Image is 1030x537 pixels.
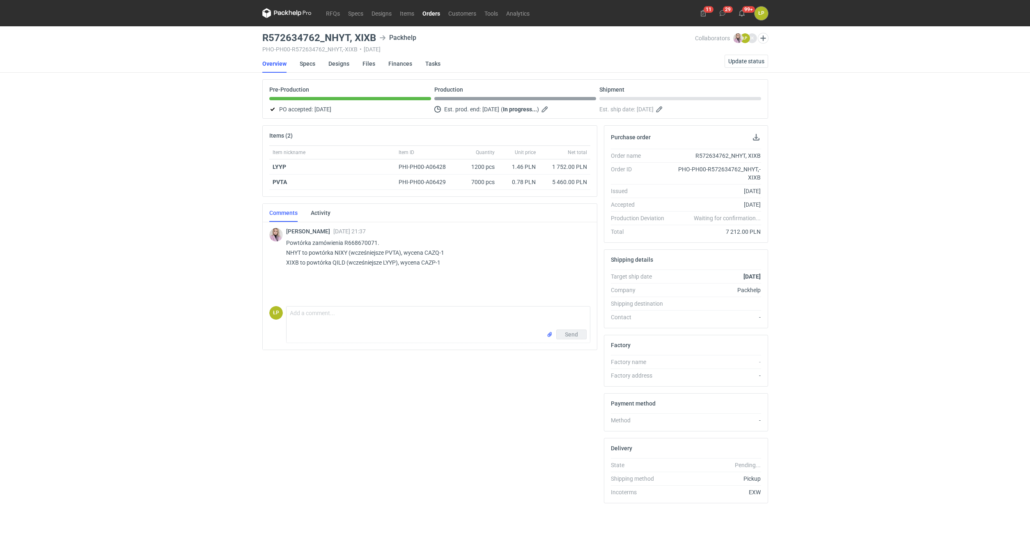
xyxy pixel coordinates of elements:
[541,104,551,114] button: Edit estimated production end date
[599,104,761,114] div: Est. ship date:
[611,152,671,160] div: Order name
[396,8,418,18] a: Items
[671,313,761,321] div: -
[434,86,463,93] p: Production
[482,104,499,114] span: [DATE]
[611,358,671,366] div: Factory name
[360,46,362,53] span: •
[515,149,536,156] span: Unit price
[611,201,671,209] div: Accepted
[286,238,584,267] p: Powtórka zamówienia R668670071. NHYT to powtórka NIXY (wcześniejsze PVTA), wycena CAZQ-1 XIXB to ...
[671,475,761,483] div: Pickup
[311,204,330,222] a: Activity
[611,256,653,263] h2: Shipping details
[740,33,750,43] figcaption: ŁP
[751,132,761,142] button: Download PO
[542,163,587,171] div: 1 752.00 PLN
[269,228,283,242] img: Klaudia Wiśniewska
[399,178,454,186] div: PHI-PH00-A06429
[637,104,654,114] span: [DATE]
[269,204,298,222] a: Comments
[367,8,396,18] a: Designs
[322,8,344,18] a: RFQs
[743,273,761,280] strong: [DATE]
[671,228,761,236] div: 7 212.00 PLN
[671,201,761,209] div: [DATE]
[314,104,331,114] span: [DATE]
[697,7,710,20] button: 11
[457,159,498,175] div: 1200 pcs
[300,55,315,73] a: Specs
[269,86,309,93] p: Pre-Production
[611,187,671,195] div: Issued
[671,286,761,294] div: Packhelp
[269,306,283,320] figcaption: ŁP
[379,33,416,43] div: Packhelp
[273,179,287,185] strong: PVTA
[286,228,333,235] span: [PERSON_NAME]
[269,306,283,320] div: Łukasz Postawa
[716,7,729,20] button: 29
[611,342,631,348] h2: Factory
[755,7,768,20] button: ŁP
[388,55,412,73] a: Finances
[273,149,305,156] span: Item nickname
[501,163,536,171] div: 1.46 PLN
[501,106,503,113] em: (
[735,462,761,468] em: Pending...
[757,33,768,44] button: Edit collaborators
[262,55,287,73] a: Overview
[262,8,312,18] svg: Packhelp Pro
[262,46,695,53] div: PHO-PH00-R572634762_NHYT,-XIXB [DATE]
[262,33,376,43] h3: R572634762_NHYT, XIXB
[476,149,495,156] span: Quantity
[611,214,671,222] div: Production Deviation
[671,358,761,366] div: -
[671,187,761,195] div: [DATE]
[671,165,761,182] div: PHO-PH00-R572634762_NHYT,-XIXB
[599,86,624,93] p: Shipment
[501,178,536,186] div: 0.78 PLN
[399,163,454,171] div: PHI-PH00-A06428
[611,286,671,294] div: Company
[611,313,671,321] div: Contact
[556,330,587,339] button: Send
[611,416,671,424] div: Method
[611,461,671,469] div: State
[568,149,587,156] span: Net total
[725,55,768,68] button: Update status
[655,104,665,114] button: Edit estimated shipping date
[502,8,534,18] a: Analytics
[542,178,587,186] div: 5 460.00 PLN
[611,300,671,308] div: Shipping destination
[434,104,596,114] div: Est. prod. end:
[333,228,366,235] span: [DATE] 21:37
[694,214,761,222] em: Waiting for confirmation...
[611,371,671,380] div: Factory address
[611,475,671,483] div: Shipping method
[503,106,537,113] strong: In progress...
[611,488,671,496] div: Incoterms
[418,8,444,18] a: Orders
[328,55,349,73] a: Designs
[611,400,656,407] h2: Payment method
[728,58,764,64] span: Update status
[611,272,671,281] div: Target ship date
[755,7,768,20] div: Łukasz Postawa
[671,152,761,160] div: R572634762_NHYT, XIXB
[611,165,671,182] div: Order ID
[273,164,286,170] strong: LYYP
[695,35,730,41] span: Collaborators
[611,228,671,236] div: Total
[537,106,539,113] em: )
[671,416,761,424] div: -
[611,134,651,141] h2: Purchase order
[565,332,578,337] span: Send
[735,7,748,20] button: 99+
[671,488,761,496] div: EXW
[747,33,757,43] figcaption: IK
[362,55,375,73] a: Files
[444,8,480,18] a: Customers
